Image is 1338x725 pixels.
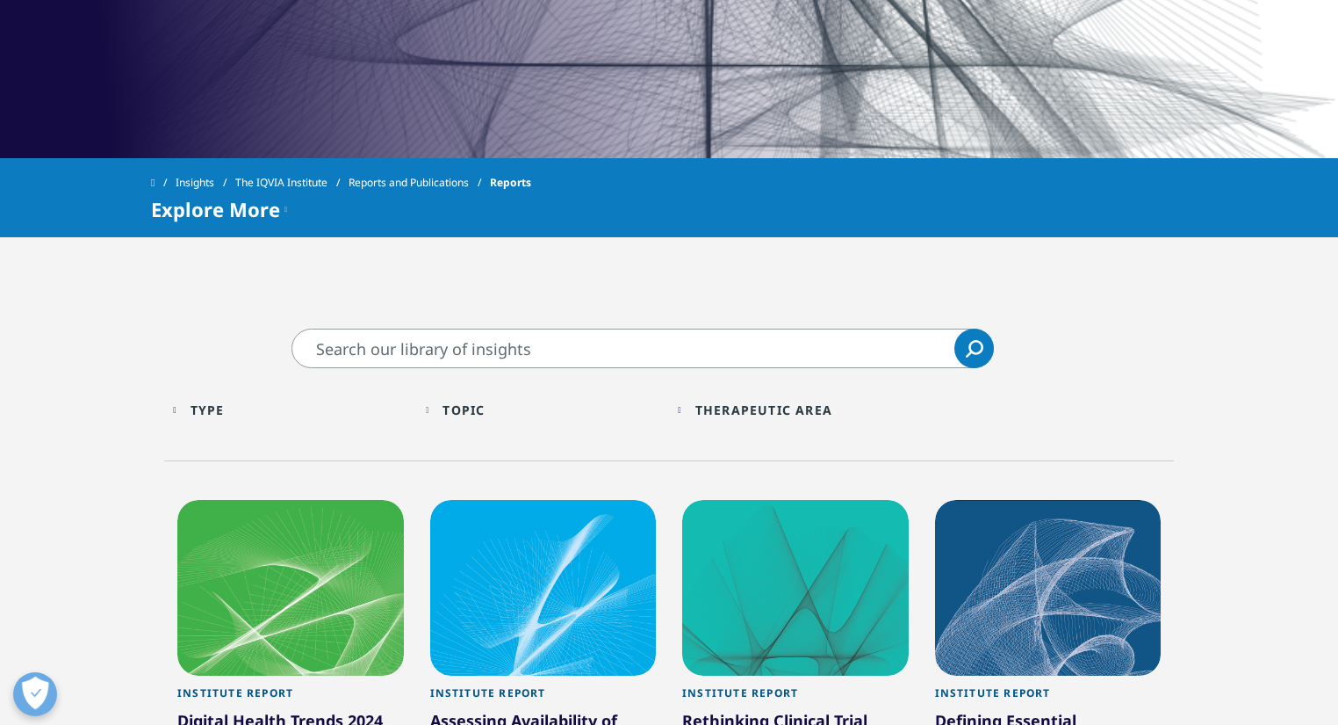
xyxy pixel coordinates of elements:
div: Type facet. [191,402,225,418]
a: Reports and Publications [349,167,490,199]
span: Explore More [151,199,280,220]
div: Institute Report [430,686,657,710]
a: The IQVIA Institute [235,167,349,199]
svg: Search [966,340,983,358]
div: Institute Report [682,686,909,710]
a: Insights [176,167,235,199]
a: Search [954,329,994,368]
div: Institute Report [177,686,404,710]
div: Topic facet. [442,402,485,418]
input: Search [291,329,994,368]
div: Therapeutic Area facet. [695,402,832,418]
button: Open Preferences [13,672,57,716]
div: Institute Report [935,686,1162,710]
span: Reports [490,167,531,199]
